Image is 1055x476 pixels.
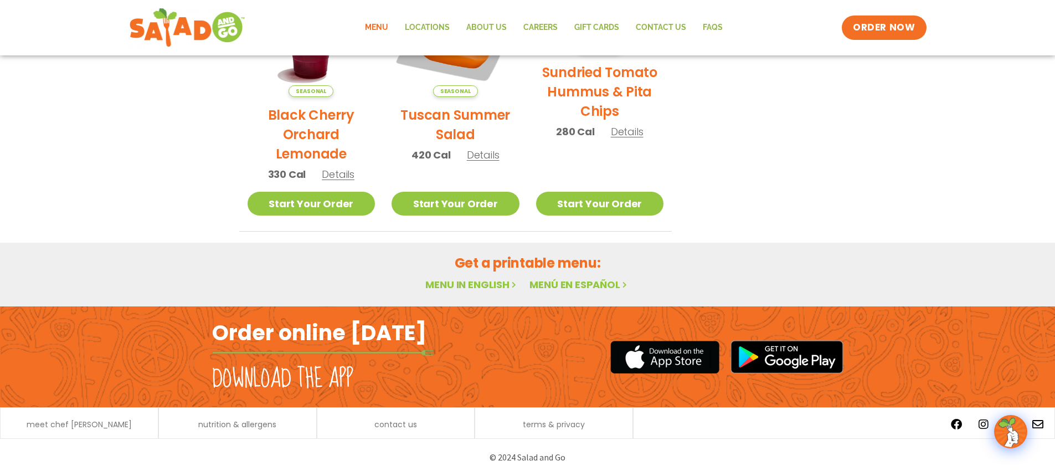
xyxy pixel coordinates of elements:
[529,278,629,291] a: Menú en español
[129,6,246,50] img: new-SAG-logo-768×292
[842,16,926,40] a: ORDER NOW
[392,105,519,144] h2: Tuscan Summer Salad
[357,15,397,40] a: Menu
[433,85,478,97] span: Seasonal
[27,421,132,428] a: meet chef [PERSON_NAME]
[268,167,306,182] span: 330 Cal
[730,340,843,373] img: google_play
[995,416,1026,447] img: wpChatIcon
[536,63,664,121] h2: Sundried Tomato Hummus & Pita Chips
[248,105,375,163] h2: Black Cherry Orchard Lemonade
[627,15,694,40] a: Contact Us
[536,192,664,216] a: Start Your Order
[289,85,333,97] span: Seasonal
[467,148,500,162] span: Details
[425,278,518,291] a: Menu in English
[610,339,719,375] img: appstore
[357,15,731,40] nav: Menu
[212,319,426,346] h2: Order online [DATE]
[218,450,838,465] p: © 2024 Salad and Go
[212,364,353,395] h2: Download the app
[694,15,731,40] a: FAQs
[515,15,566,40] a: Careers
[611,125,644,139] span: Details
[212,350,434,356] img: fork
[853,21,915,34] span: ORDER NOW
[239,253,816,273] h2: Get a printable menu:
[322,167,354,181] span: Details
[392,192,519,216] a: Start Your Order
[411,147,451,162] span: 420 Cal
[523,421,585,428] a: terms & privacy
[566,15,627,40] a: GIFT CARDS
[198,421,276,428] a: nutrition & allergens
[556,124,595,139] span: 280 Cal
[458,15,515,40] a: About Us
[374,421,417,428] a: contact us
[397,15,458,40] a: Locations
[248,192,375,216] a: Start Your Order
